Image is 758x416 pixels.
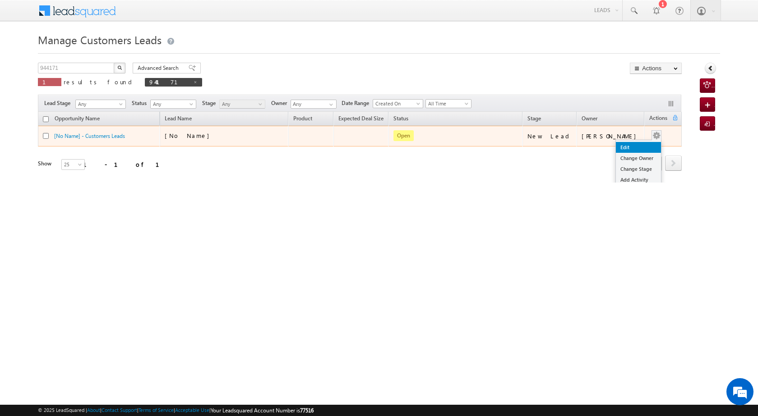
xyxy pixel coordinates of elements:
[425,99,471,108] a: All Time
[175,407,209,413] a: Acceptable Use
[616,164,661,174] a: Change Stage
[338,115,384,122] span: Expected Deal Size
[138,64,181,72] span: Advanced Search
[47,47,152,59] div: Chat with us now
[38,160,54,168] div: Show
[324,100,336,109] a: Show All Items
[139,407,174,413] a: Terms of Service
[393,130,414,141] span: Open
[62,160,86,169] span: 25
[582,115,597,122] span: Owner
[645,113,672,125] span: Actions
[55,115,100,122] span: Opportunity Name
[616,153,661,164] a: Change Owner
[300,407,314,414] span: 77516
[12,83,165,270] textarea: Type your message and hit 'Enter'
[43,116,49,122] input: Check all records
[220,100,263,108] span: Any
[148,5,170,26] div: Minimize live chat window
[38,406,314,415] span: © 2025 LeadSquared | | | | |
[527,115,541,122] span: Stage
[389,114,413,125] a: Status
[61,159,85,170] a: 25
[165,132,214,139] span: [No Name]
[151,100,194,108] span: Any
[76,100,123,108] span: Any
[291,100,337,109] input: Type to Search
[149,78,189,86] span: 944171
[64,78,135,86] span: results found
[160,114,196,125] span: Lead Name
[293,115,312,122] span: Product
[271,99,291,107] span: Owner
[334,114,388,125] a: Expected Deal Size
[87,407,100,413] a: About
[50,114,104,125] a: Opportunity Name
[616,142,661,153] a: Edit
[665,155,682,171] span: next
[83,159,170,169] div: 1 - 1 of 1
[523,114,545,125] a: Stage
[665,156,682,171] a: next
[123,278,164,290] em: Start Chat
[117,65,122,70] img: Search
[42,78,57,86] span: 1
[527,132,573,140] div: New Lead
[132,99,150,107] span: Status
[150,100,196,109] a: Any
[75,100,126,109] a: Any
[54,133,125,139] a: [No Name] - Customers Leads
[582,132,641,140] div: [PERSON_NAME]
[211,407,314,414] span: Your Leadsquared Account Number is
[102,407,137,413] a: Contact Support
[202,99,219,107] span: Stage
[219,100,265,109] a: Any
[38,32,162,47] span: Manage Customers Leads
[15,47,38,59] img: d_60004797649_company_0_60004797649
[426,100,469,108] span: All Time
[630,63,682,74] button: Actions
[342,99,373,107] span: Date Range
[44,99,74,107] span: Lead Stage
[616,174,661,185] a: Add Activity
[373,99,423,108] a: Created On
[373,100,420,108] span: Created On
